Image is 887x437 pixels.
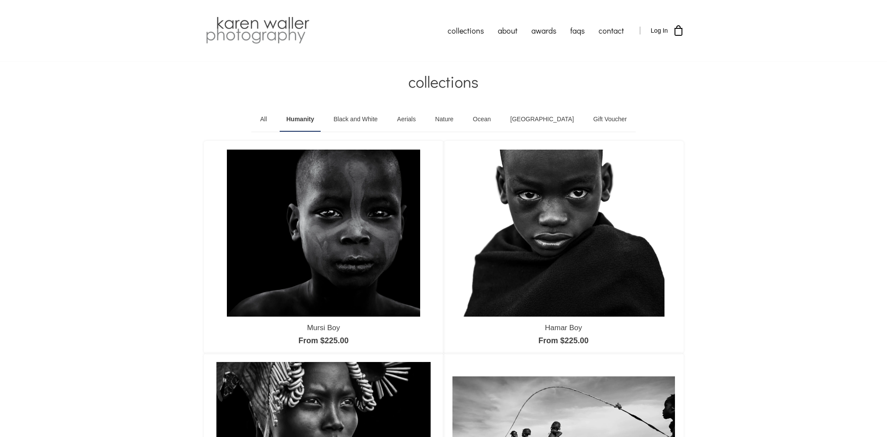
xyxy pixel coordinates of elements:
a: collections [441,20,491,41]
a: awards [524,20,563,41]
a: Humanity [280,107,321,132]
a: Gift Voucher [587,107,634,132]
a: Hamar Boy [545,324,582,332]
a: Nature [428,107,460,132]
a: Black and White [327,107,384,132]
a: contact [592,20,631,41]
a: faqs [563,20,592,41]
a: Mursi Boy [307,324,340,332]
a: Aerials [390,107,422,132]
a: [GEOGRAPHIC_DATA] [504,107,581,132]
img: Mursi Boy [227,150,420,316]
img: Hamar Boy [462,150,664,316]
a: about [491,20,524,41]
span: collections [408,71,479,92]
img: Karen Waller Photography [204,15,312,46]
a: From $225.00 [538,336,589,345]
span: Log In [651,27,668,34]
a: From $225.00 [298,336,349,345]
a: All [253,107,274,132]
a: Ocean [466,107,497,132]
